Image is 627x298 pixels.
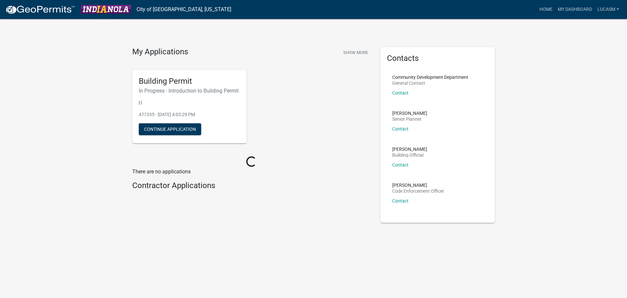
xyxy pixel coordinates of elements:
[392,126,409,131] a: Contact
[392,117,427,121] p: Senior Planner
[137,4,231,15] a: City of [GEOGRAPHIC_DATA], [US_STATE]
[139,123,201,135] button: Continue Application
[139,88,240,94] h6: In Progress - Introduction to Building Permit
[392,183,444,187] p: [PERSON_NAME]
[132,168,371,176] p: There are no applications
[392,81,468,85] p: General Contact
[392,198,409,203] a: Contact
[595,3,622,16] a: LucasM
[387,54,488,63] h5: Contacts
[537,3,555,16] a: Home
[392,90,409,96] a: Contact
[132,181,371,193] wm-workflow-list-section: Contractor Applications
[132,181,371,190] h4: Contractor Applications
[392,153,427,157] p: Building Official
[139,111,240,118] p: 477335 - [DATE] 4:03:29 PM
[139,99,240,106] p: | |
[392,147,427,151] p: [PERSON_NAME]
[392,162,409,167] a: Contact
[80,5,131,14] img: City of Indianola, Iowa
[555,3,595,16] a: My Dashboard
[132,47,188,57] h4: My Applications
[392,75,468,79] p: Community Development Department
[341,47,371,58] button: Show More
[392,111,427,115] p: [PERSON_NAME]
[392,189,444,193] p: Code Enforcement Officer
[139,77,240,86] h5: Building Permit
